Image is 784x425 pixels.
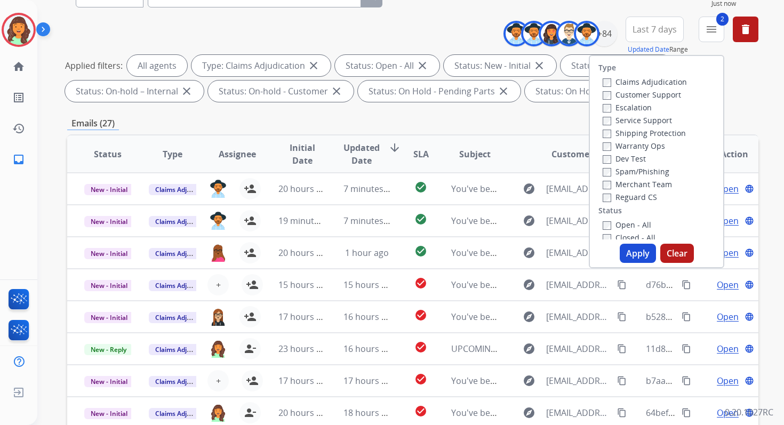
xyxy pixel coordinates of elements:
div: Status: Open - All [335,55,439,76]
span: Assignee [219,148,256,161]
button: Apply [620,244,656,263]
span: + [216,374,221,387]
span: 15 hours ago [278,279,331,291]
mat-icon: explore [523,278,535,291]
span: Open [717,214,739,227]
span: 20 hours ago [278,407,331,419]
span: 15 hours ago [343,279,396,291]
mat-icon: language [745,184,754,194]
mat-icon: content_copy [682,376,691,386]
span: Customer [551,148,593,161]
span: UPCOMING REPAIR: Extend Customer [451,343,602,355]
div: Status: On Hold - Pending Parts [358,81,521,102]
mat-icon: inbox [12,153,25,166]
span: Open [717,374,739,387]
label: Type [598,62,616,73]
span: [EMAIL_ADDRESS][DOMAIN_NAME] [546,182,611,195]
label: Status [598,205,622,216]
mat-icon: close [416,59,429,72]
span: [EMAIL_ADDRESS][DOMAIN_NAME] [546,342,611,355]
span: Open [717,278,739,291]
span: 17 hours ago [343,375,396,387]
input: Customer Support [603,91,611,100]
span: Claims Adjudication [149,408,222,419]
mat-icon: close [497,85,510,98]
p: 0.20.1027RC [725,406,773,419]
mat-icon: arrow_downward [388,141,401,154]
th: Action [693,135,758,173]
span: 1 hour ago [345,247,389,259]
mat-icon: content_copy [617,408,627,418]
span: 7 minutes ago [343,183,401,195]
img: agent-avatar [210,212,227,230]
span: 18 hours ago [343,407,396,419]
span: Claims Adjudication [149,216,222,227]
span: 20 hours ago [278,183,331,195]
mat-icon: content_copy [682,344,691,354]
div: Status: On-hold - Customer [208,81,354,102]
label: Customer Support [603,90,681,100]
label: Dev Test [603,154,646,164]
span: Status [94,148,122,161]
label: Spam/Phishing [603,166,669,177]
div: Status: On Hold - Servicers [525,81,668,102]
mat-icon: explore [523,374,535,387]
mat-icon: close [180,85,193,98]
input: Spam/Phishing [603,168,611,177]
mat-icon: language [745,248,754,258]
div: +84 [591,21,617,46]
button: + [207,370,229,391]
mat-icon: person_add [244,182,257,195]
span: Open [717,182,739,195]
input: Reguard CS [603,194,611,202]
span: New - Initial [84,216,134,227]
span: New - Initial [84,184,134,195]
mat-icon: explore [523,182,535,195]
mat-icon: check_circle [414,245,427,258]
button: 2 [699,17,724,42]
span: Claims Adjudication [149,248,222,259]
div: Type: Claims Adjudication [191,55,331,76]
mat-icon: check_circle [414,405,427,418]
mat-icon: check_circle [414,373,427,386]
mat-icon: language [745,312,754,322]
span: Subject [459,148,491,161]
mat-icon: check_circle [414,277,427,290]
span: 23 hours ago [278,343,331,355]
mat-icon: content_copy [682,280,691,290]
label: Escalation [603,102,652,113]
span: Open [717,246,739,259]
span: New - Initial [84,376,134,387]
mat-icon: close [307,59,320,72]
mat-icon: check_circle [414,213,427,226]
mat-icon: person_add [244,310,257,323]
mat-icon: language [745,216,754,226]
mat-icon: explore [523,246,535,259]
mat-icon: explore [523,310,535,323]
label: Closed - All [603,232,655,243]
mat-icon: person_add [244,214,257,227]
mat-icon: home [12,60,25,73]
span: + [216,278,221,291]
mat-icon: content_copy [682,408,691,418]
img: avatar [4,15,34,45]
span: [EMAIL_ADDRESS][DOMAIN_NAME] [546,374,611,387]
mat-icon: content_copy [617,344,627,354]
input: Dev Test [603,155,611,164]
img: agent-avatar [210,404,227,422]
span: Claims Adjudication [149,184,222,195]
mat-icon: person_remove [244,342,257,355]
button: Clear [660,244,694,263]
input: Warranty Ops [603,142,611,151]
mat-icon: delete [739,23,752,36]
span: You've been assigned a new service order: c850f9ca-5873-45b9-9af2-c26214aa282e [451,407,782,419]
span: 16 hours ago [343,311,396,323]
span: New - Initial [84,312,134,323]
mat-icon: close [533,59,546,72]
span: New - Initial [84,248,134,259]
input: Service Support [603,117,611,125]
mat-icon: language [745,280,754,290]
mat-icon: content_copy [617,312,627,322]
mat-icon: person_add [246,374,259,387]
label: Reguard CS [603,192,657,202]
